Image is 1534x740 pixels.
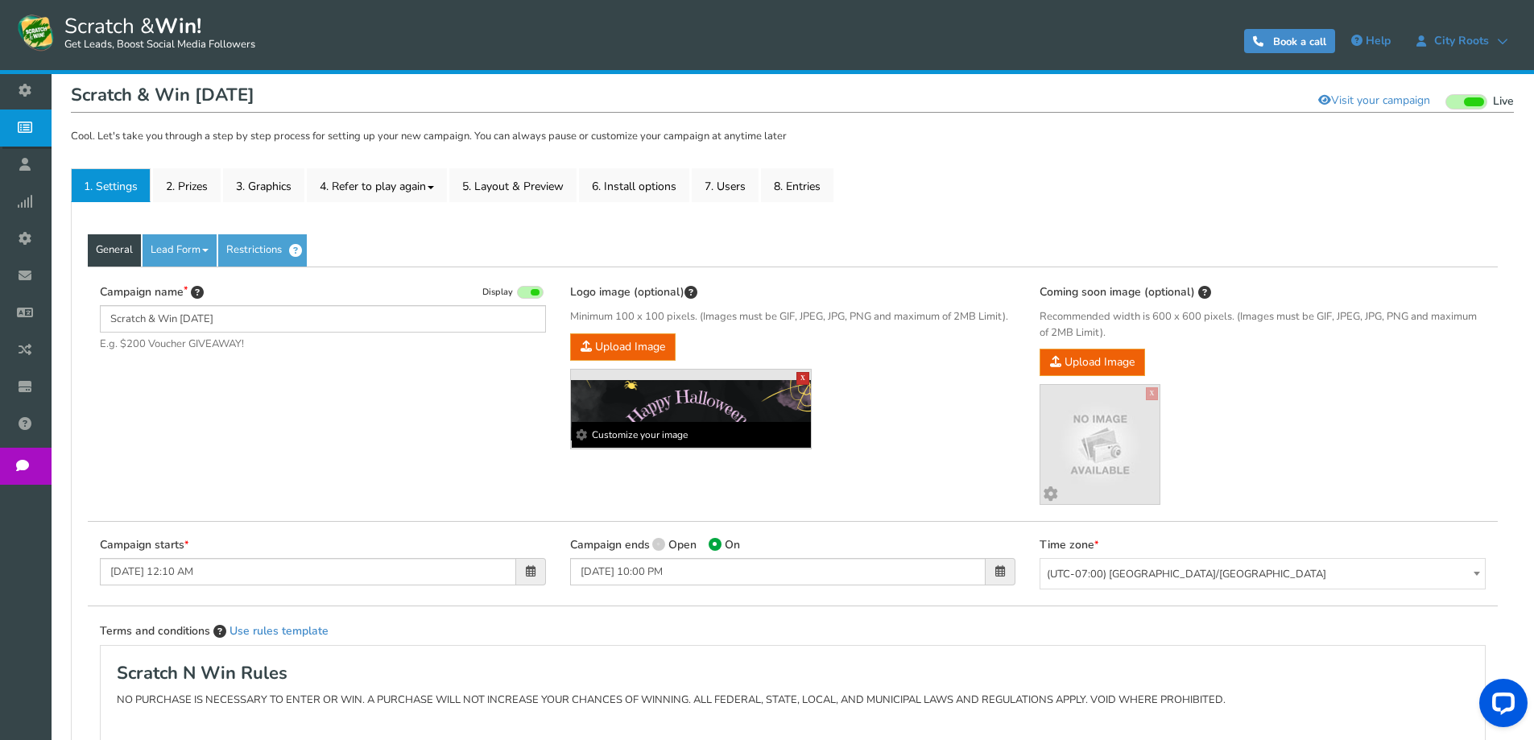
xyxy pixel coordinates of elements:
[71,129,1514,145] p: Cool. Let's take you through a step by step process for setting up your new campaign. You can alw...
[88,234,141,267] a: General
[570,283,697,301] label: Logo image (optional)
[579,168,689,202] a: 6. Install options
[725,537,740,552] span: On
[482,287,513,299] span: Display
[71,168,151,202] a: 1. Settings
[1040,309,1486,341] span: Recommended width is 600 x 600 pixels. (Images must be GIF, JPEG, JPG, PNG and maximum of 2MB Lim...
[1493,94,1514,110] span: Live
[572,422,812,448] a: Customize your image
[100,622,329,640] label: Terms and conditions
[796,372,809,385] a: X
[117,654,1469,692] h2: Scratch N Win Rules
[1244,29,1335,53] a: Book a call
[1195,284,1211,302] span: This image will be shown before the contest start date
[1040,558,1486,589] span: (UTC-07:00) America/Vancouver
[692,168,759,202] a: 7. Users
[56,12,255,52] span: Scratch &
[210,623,229,641] span: Enter the Terms and Conditions of your campaign
[16,12,255,52] a: Scratch &Win! Get Leads, Boost Social Media Followers
[143,234,217,267] a: Lead Form
[100,337,546,353] span: E.g. $200 Voucher GIVEAWAY!
[1466,672,1534,740] iframe: LiveChat chat widget
[229,623,329,639] a: Use rules template
[191,284,204,302] span: Tip: Choose a title that will attract more entries. For example: “Scratch & win a bracelet” will ...
[1040,538,1098,553] label: Time zone
[100,283,204,301] label: Campaign name
[155,12,201,40] strong: Win!
[1273,35,1326,49] span: Book a call
[71,81,1514,113] h1: Scratch & Win [DATE]
[223,168,304,202] a: 3. Graphics
[307,168,447,202] a: 4. Refer to play again
[1146,387,1159,400] a: X
[218,234,307,267] a: Restrictions
[570,309,1016,325] span: Minimum 100 x 100 pixels. (Images must be GIF, JPEG, JPG, PNG and maximum of 2MB Limit).
[100,538,188,553] label: Campaign starts
[117,692,1469,709] p: NO PURCHASE IS NECESSARY TO ENTER OR WIN. A PURCHASE WILL NOT INCREASE YOUR CHANCES OF WINNING. A...
[1343,28,1399,54] a: Help
[761,168,833,202] a: 8. Entries
[64,39,255,52] small: Get Leads, Boost Social Media Followers
[449,168,577,202] a: 5. Layout & Preview
[684,284,697,302] span: This image will be displayed on top of your contest screen. You can upload & preview different im...
[1426,35,1497,48] span: City Roots
[668,537,697,552] span: Open
[1040,559,1485,590] span: (UTC-07:00) America/Vancouver
[1040,283,1211,301] label: Coming soon image (optional)
[153,168,221,202] a: 2. Prizes
[16,12,56,52] img: Scratch and Win
[570,538,650,553] label: Campaign ends
[1366,33,1391,48] span: Help
[1308,87,1441,114] a: Visit your campaign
